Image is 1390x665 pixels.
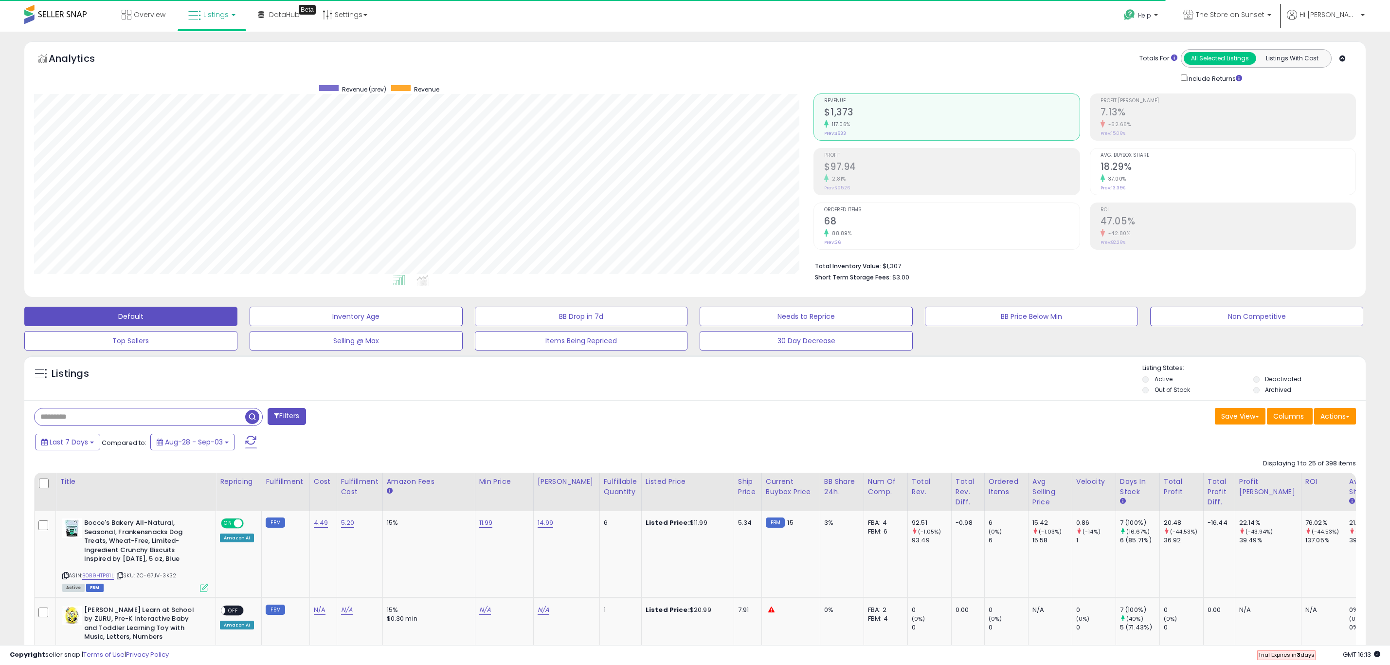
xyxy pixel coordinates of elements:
[1246,528,1273,536] small: (-43.94%)
[925,307,1138,326] button: BB Price Below Min
[341,477,379,497] div: Fulfillment Cost
[341,518,355,528] a: 5.20
[10,650,169,660] div: seller snap | |
[646,605,690,614] b: Listed Price:
[1239,477,1297,497] div: Profit [PERSON_NAME]
[1101,240,1125,245] small: Prev: 82.26%
[268,408,306,425] button: Filters
[912,606,951,614] div: 0
[868,527,900,536] div: FBM: 6
[538,605,549,615] a: N/A
[1032,518,1072,527] div: 15.42
[475,307,688,326] button: BB Drop in 7d
[299,5,316,15] div: Tooltip anchor
[150,434,235,450] button: Aug-28 - Sep-03
[86,584,104,592] span: FBM
[912,518,951,527] div: 92.51
[1305,606,1337,614] div: N/A
[1265,375,1301,383] label: Deactivated
[1164,615,1177,623] small: (0%)
[604,606,634,614] div: 1
[250,331,463,351] button: Selling @ Max
[222,519,234,528] span: ON
[266,605,285,615] small: FBM
[1314,408,1356,425] button: Actions
[1139,54,1177,63] div: Totals For
[989,606,1028,614] div: 0
[1150,307,1363,326] button: Non Competitive
[1349,623,1389,632] div: 0%
[538,518,554,528] a: 14.99
[1083,528,1101,536] small: (-14%)
[738,477,758,497] div: Ship Price
[1239,518,1301,527] div: 22.14%
[1164,518,1203,527] div: 20.48
[912,536,951,545] div: 93.49
[60,477,212,487] div: Title
[824,240,841,245] small: Prev: 36
[646,477,730,487] div: Listed Price
[1273,411,1304,421] span: Columns
[1126,528,1150,536] small: (16.67%)
[1263,459,1356,468] div: Displaying 1 to 25 of 398 items
[1105,175,1126,183] small: 37.00%
[1305,477,1341,487] div: ROI
[50,437,88,447] span: Last 7 Days
[134,10,165,19] span: Overview
[1076,536,1116,545] div: 1
[1164,623,1203,632] div: 0
[10,650,45,659] strong: Copyright
[165,437,223,447] span: Aug-28 - Sep-03
[824,130,846,136] small: Prev: $633
[868,477,903,497] div: Num of Comp.
[1355,528,1382,536] small: (-45.61%)
[479,477,529,487] div: Min Price
[1142,364,1366,373] p: Listing States:
[1116,1,1168,32] a: Help
[604,477,637,497] div: Fulfillable Quantity
[918,528,941,536] small: (-1.05%)
[829,121,850,128] small: 117.06%
[52,367,89,381] h5: Listings
[387,477,471,487] div: Amazon Fees
[475,331,688,351] button: Items Being Repriced
[314,518,328,528] a: 4.49
[868,614,900,623] div: FBM: 4
[700,331,913,351] button: 30 Day Decrease
[738,518,754,527] div: 5.34
[604,518,634,527] div: 6
[1101,153,1355,158] span: Avg. Buybox Share
[24,331,237,351] button: Top Sellers
[824,98,1079,104] span: Revenue
[989,528,1002,536] small: (0%)
[1120,518,1159,527] div: 7 (100%)
[1349,615,1363,623] small: (0%)
[1101,216,1355,229] h2: 47.05%
[787,518,793,527] span: 15
[1155,375,1173,383] label: Active
[225,606,241,614] span: OFF
[387,518,468,527] div: 15%
[824,107,1079,120] h2: $1,373
[1312,528,1339,536] small: (-44.53%)
[266,517,285,528] small: FBM
[314,477,333,487] div: Cost
[989,536,1028,545] div: 6
[1120,497,1126,506] small: Days In Stock.
[824,207,1079,213] span: Ordered Items
[1101,161,1355,174] h2: 18.29%
[342,85,386,93] span: Revenue (prev)
[1287,10,1365,32] a: Hi [PERSON_NAME]
[35,434,100,450] button: Last 7 Days
[387,614,468,623] div: $0.30 min
[1120,606,1159,614] div: 7 (100%)
[912,623,951,632] div: 0
[956,518,977,527] div: -0.98
[1173,73,1254,84] div: Include Returns
[824,606,856,614] div: 0%
[126,650,169,659] a: Privacy Policy
[1039,528,1062,536] small: (-1.03%)
[989,615,1002,623] small: (0%)
[815,273,891,281] b: Short Term Storage Fees:
[956,606,977,614] div: 0.00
